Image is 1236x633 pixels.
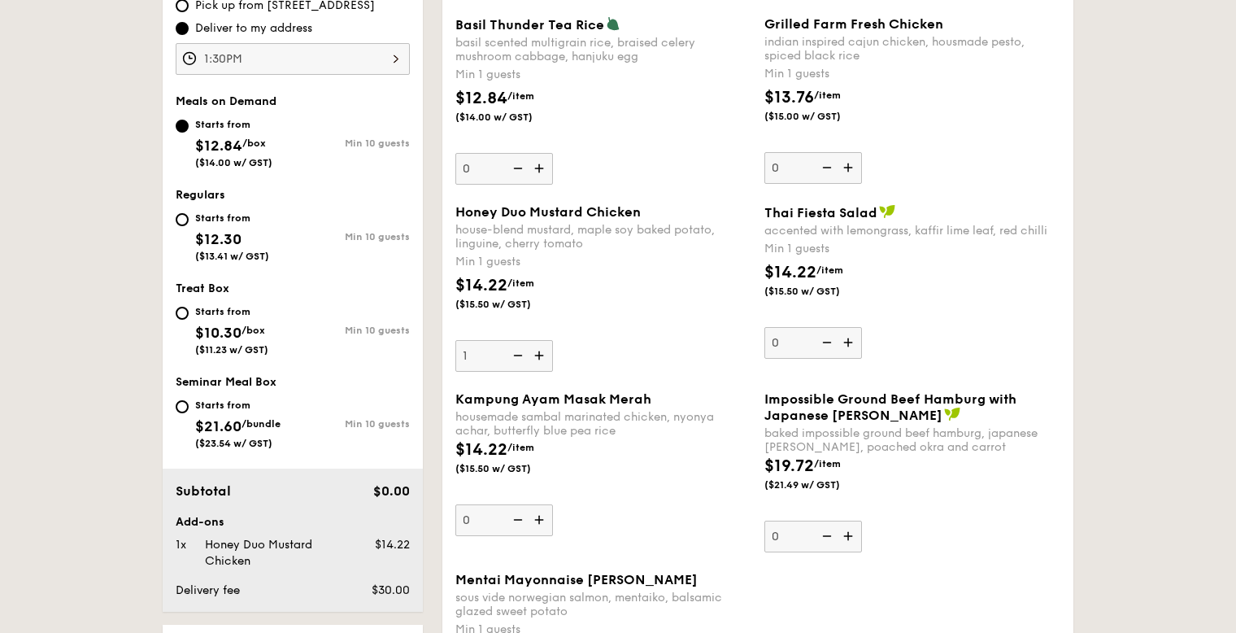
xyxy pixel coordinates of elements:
span: Honey Duo Mustard Chicken [455,204,641,220]
div: Min 1 guests [455,254,751,270]
span: /box [242,325,265,336]
input: Starts from$12.84/box($14.00 w/ GST)Min 10 guests [176,120,189,133]
img: icon-vegan.f8ff3823.svg [879,204,895,219]
div: Starts from [195,399,281,412]
span: $14.22 [375,538,410,552]
span: Grilled Farm Fresh Chicken [764,16,943,32]
div: basil scented multigrain rice, braised celery mushroom cabbage, hanjuku egg [455,36,751,63]
span: Delivery fee [176,583,240,597]
span: $12.84 [455,89,507,108]
span: Thai Fiesta Salad [764,205,877,220]
input: Honey Duo Mustard Chickenhouse-blend mustard, maple soy baked potato, linguine, cherry tomatoMin ... [455,340,553,372]
span: Impossible Ground Beef Hamburg with Japanese [PERSON_NAME] [764,391,1016,423]
span: Deliver to my address [195,20,312,37]
span: Subtotal [176,483,231,499]
span: /item [507,90,534,102]
span: /item [814,89,841,101]
span: /box [242,138,266,149]
img: icon-add.58712e84.svg [529,504,553,535]
input: Thai Fiesta Saladaccented with lemongrass, kaffir lime leaf, red chilliMin 1 guests$14.22/item($1... [764,327,862,359]
div: Starts from [195,305,268,318]
span: $19.72 [764,456,814,476]
span: /item [814,458,841,469]
img: icon-reduce.1d2dbef1.svg [813,327,838,358]
div: Min 1 guests [764,66,1060,82]
span: ($13.41 w/ GST) [195,251,269,262]
span: ($14.00 w/ GST) [455,111,566,124]
div: Min 10 guests [293,418,410,430]
span: Treat Box [176,282,229,295]
div: baked impossible ground beef hamburg, japanese [PERSON_NAME], poached okra and carrot [764,426,1060,454]
span: ($15.50 w/ GST) [455,462,566,475]
span: ($11.23 w/ GST) [195,344,268,356]
span: Mentai Mayonnaise [PERSON_NAME] [455,572,698,587]
input: Starts from$10.30/box($11.23 w/ GST)Min 10 guests [176,307,189,320]
img: icon-reduce.1d2dbef1.svg [504,340,529,371]
span: /bundle [242,418,281,430]
div: Honey Duo Mustard Chicken [198,537,346,570]
span: $30.00 [372,583,410,597]
span: Meals on Demand [176,94,276,108]
input: Grilled Farm Fresh Chickenindian inspired cajun chicken, housmade pesto, spiced black riceMin 1 g... [764,152,862,184]
div: indian inspired cajun chicken, housmade pesto, spiced black rice [764,35,1060,63]
span: $13.76 [764,88,814,107]
img: icon-add.58712e84.svg [838,152,862,183]
span: ($15.50 w/ GST) [455,298,566,311]
div: Starts from [195,212,269,225]
span: $0.00 [373,483,410,499]
span: ($15.00 w/ GST) [764,110,875,123]
input: Event time [176,43,410,75]
img: icon-add.58712e84.svg [838,327,862,358]
div: Min 1 guests [764,241,1060,257]
div: accented with lemongrass, kaffir lime leaf, red chilli [764,224,1060,238]
div: Starts from [195,118,272,131]
div: house-blend mustard, maple soy baked potato, linguine, cherry tomato [455,223,751,251]
img: icon-add.58712e84.svg [529,340,553,371]
img: icon-vegetarian.fe4039eb.svg [606,16,620,31]
div: Min 10 guests [293,138,410,149]
input: Basil Thunder Tea Ricebasil scented multigrain rice, braised celery mushroom cabbage, hanjuku egg... [455,153,553,185]
div: Add-ons [176,514,410,530]
img: icon-reduce.1d2dbef1.svg [813,521,838,552]
span: $14.22 [764,263,816,282]
span: $12.30 [195,230,242,248]
div: Min 10 guests [293,325,410,336]
span: $12.84 [195,137,242,155]
span: $21.60 [195,417,242,435]
div: 1x [169,537,198,553]
span: $14.22 [455,440,507,460]
input: Impossible Ground Beef Hamburg with Japanese [PERSON_NAME]baked impossible ground beef hamburg, j... [764,521,862,552]
span: ($23.54 w/ GST) [195,438,272,449]
span: Seminar Meal Box [176,375,276,389]
img: icon-reduce.1d2dbef1.svg [813,152,838,183]
img: icon-vegan.f8ff3823.svg [944,407,960,421]
img: icon-add.58712e84.svg [529,153,553,184]
div: Min 10 guests [293,231,410,242]
input: Starts from$21.60/bundle($23.54 w/ GST)Min 10 guests [176,400,189,413]
img: icon-reduce.1d2dbef1.svg [504,153,529,184]
input: Starts from$12.30($13.41 w/ GST)Min 10 guests [176,213,189,226]
input: Kampung Ayam Masak Merahhousemade sambal marinated chicken, nyonya achar, butterfly blue pea rice... [455,504,553,536]
span: Regulars [176,188,225,202]
img: icon-reduce.1d2dbef1.svg [504,504,529,535]
div: housemade sambal marinated chicken, nyonya achar, butterfly blue pea rice [455,410,751,438]
span: Basil Thunder Tea Rice [455,17,604,33]
span: /item [507,277,534,289]
img: icon-add.58712e84.svg [838,521,862,552]
span: ($15.50 w/ GST) [764,285,875,298]
span: $14.22 [455,276,507,295]
span: $10.30 [195,324,242,342]
input: Deliver to my address [176,22,189,35]
span: ($21.49 w/ GST) [764,478,875,491]
span: ($14.00 w/ GST) [195,157,272,168]
span: /item [507,442,534,453]
div: sous vide norwegian salmon, mentaiko, balsamic glazed sweet potato [455,591,751,618]
span: Kampung Ayam Masak Merah [455,391,651,407]
div: Min 1 guests [455,67,751,83]
span: /item [816,264,843,276]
